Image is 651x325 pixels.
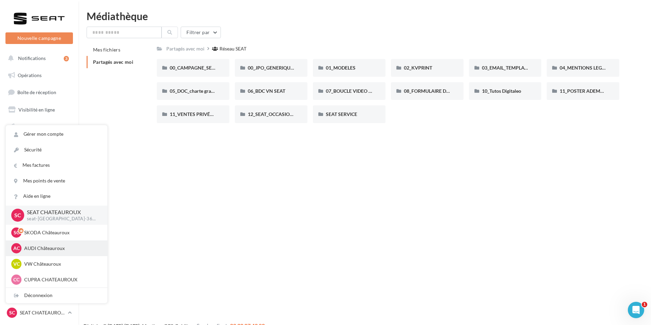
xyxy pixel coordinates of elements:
[64,56,69,61] div: 3
[482,65,556,71] span: 03_EMAIL_TEMPLATE HTML SEAT
[27,216,96,222] p: seat-[GEOGRAPHIC_DATA]-36007
[4,136,74,151] a: Contacts
[170,88,253,94] span: 05_DOC_charte graphique + Guidelines
[326,88,416,94] span: 07_BOUCLE VIDEO ECRAN SHOWROOM
[87,11,643,21] div: Médiathèque
[642,302,647,307] span: 1
[404,88,497,94] span: 08_FORMULAIRE DE DEMANDE CRÉATIVE
[326,111,357,117] span: SEAT SERVICE
[24,276,99,283] p: CUPRA CHATEAUROUX
[170,111,228,117] span: 11_VENTES PRIVÉES SEAT
[219,45,246,52] div: Réseau SEAT
[628,302,644,318] iframe: Intercom live chat
[24,261,99,267] p: VW Châteauroux
[24,245,99,252] p: AUDI Châteauroux
[4,68,74,83] a: Opérations
[18,107,55,113] span: Visibilité en ligne
[4,153,74,168] a: Médiathèque
[181,27,221,38] button: Filtrer par
[13,245,20,252] span: AC
[6,142,107,158] a: Sécurité
[326,65,355,71] span: 01_MODELES
[13,276,19,283] span: CC
[4,210,74,230] a: Campagnes DataOnDemand
[248,88,285,94] span: 06_BDC VN SEAT
[17,89,56,95] span: Boîte de réception
[4,85,74,100] a: Boîte de réception
[6,127,107,142] a: Gérer mon compte
[6,288,107,303] div: Déconnexion
[4,187,74,207] a: PLV et print personnalisable
[13,261,20,267] span: VC
[248,111,325,117] span: 12_SEAT_OCCASIONS_GARANTIES
[24,229,99,236] p: SKODA Châteauroux
[166,45,205,52] div: Partagés avec moi
[6,173,107,189] a: Mes points de vente
[5,306,73,319] a: SC SEAT CHATEAUROUX
[170,65,233,71] span: 00_CAMPAGNE_SEPTEMBRE
[27,208,96,216] p: SEAT CHATEAUROUX
[17,123,42,129] span: Campagnes
[4,51,72,65] button: Notifications 3
[14,229,19,236] span: SC
[482,88,521,94] span: 10_Tutos Digitaleo
[93,59,133,65] span: Partagés avec moi
[6,189,107,204] a: Aide en ligne
[93,47,120,53] span: Mes fichiers
[6,158,107,173] a: Mes factures
[248,65,325,71] span: 00_JPO_GENERIQUE IBIZA ARONA
[20,309,65,316] p: SEAT CHATEAUROUX
[18,55,46,61] span: Notifications
[404,65,432,71] span: 02_KVPRINT
[9,309,15,316] span: SC
[4,120,74,134] a: Campagnes
[4,171,74,185] a: Calendrier
[560,88,615,94] span: 11_POSTER ADEME SEAT
[18,72,42,78] span: Opérations
[4,103,74,117] a: Visibilité en ligne
[14,211,21,219] span: SC
[5,32,73,44] button: Nouvelle campagne
[560,65,650,71] span: 04_MENTIONS LEGALES OFFRES PRESSE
